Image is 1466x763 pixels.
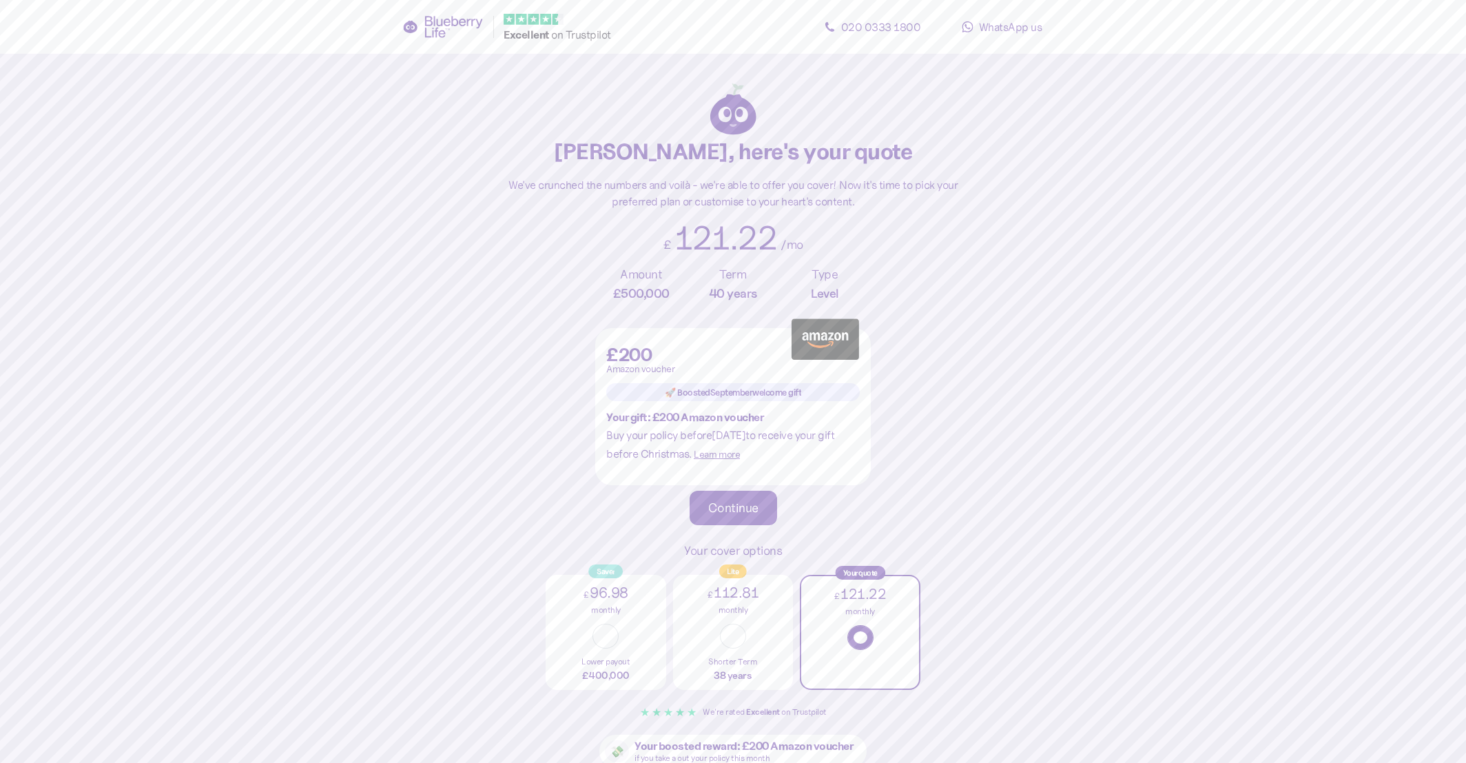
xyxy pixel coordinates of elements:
[727,565,739,578] span: Lite
[812,265,838,284] div: Type
[620,265,662,284] div: Amount
[810,13,934,41] a: 020 0333 1800
[665,384,801,400] span: 🚀 Boosted September welcome gift
[781,236,803,254] div: /mo
[546,668,666,683] div: £400,000
[674,221,777,254] div: 121.22
[606,428,834,460] span: Buy your policy before [DATE] to receive your gift before Christmas.
[694,448,740,460] span: Learn more
[719,265,746,284] div: Term
[710,81,756,135] img: h-logo
[841,20,921,34] span: 020 0333 1800
[546,655,666,669] div: Lower payout
[684,542,782,560] div: Your cover options
[673,604,794,617] div: monthly
[606,346,652,364] span: £200
[708,502,758,514] div: Continue
[546,604,666,617] div: monthly
[640,704,696,721] div: ★ ★ ★ ★ ★
[811,284,839,303] div: Level
[597,565,615,578] span: Saver
[606,411,860,423] div: Your gift: £200 Amazon voucher
[801,605,919,618] div: monthly
[606,364,674,374] span: Amazon voucher
[634,753,770,763] span: if you take a out your policy this month
[551,28,611,41] span: on Trustpilot
[709,284,757,303] div: 40 years
[673,655,794,669] div: Shorter Term
[940,13,1064,41] a: WhatsApp us
[634,740,853,751] span: Your boosted reward: £200 Amazon voucher
[610,746,624,757] span: 💸
[834,591,840,601] span: £
[546,582,666,604] div: 96.98
[746,706,780,717] span: Excellent
[613,284,670,303] div: £ 500,000
[504,28,551,41] span: Excellent ️
[499,176,967,211] div: We've crunched the numbers and voilà - we're able to offer you cover! Now it's time to pick your ...
[979,20,1042,34] span: WhatsApp us
[663,236,672,254] div: £
[584,589,589,600] span: £
[801,583,919,606] div: 121.22
[703,706,827,719] div: We're rated on Trustpilot
[554,135,912,170] div: [PERSON_NAME] , here's your quote
[690,491,777,525] button: Continue
[673,668,794,683] div: 38 years
[843,567,878,579] span: Your quote
[708,589,713,600] span: £
[673,582,794,604] div: 112.81
[791,318,860,360] img: Amazon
